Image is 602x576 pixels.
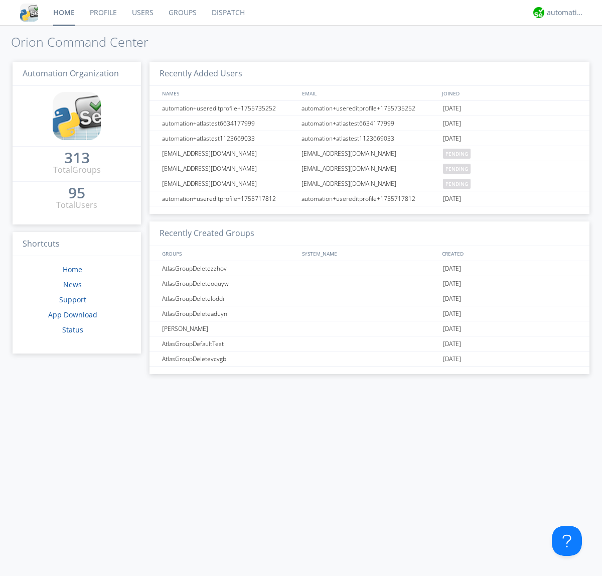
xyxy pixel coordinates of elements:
[68,188,85,198] div: 95
[149,261,589,276] a: AtlasGroupDeletezzhov[DATE]
[160,352,298,366] div: AtlasGroupDeletevcvgb
[64,153,90,163] div: 313
[443,191,461,206] span: [DATE]
[299,161,440,176] div: [EMAIL_ADDRESS][DOMAIN_NAME]
[56,199,97,211] div: Total Users
[443,336,461,352] span: [DATE]
[439,246,580,261] div: CREATED
[439,86,580,100] div: JOINED
[149,146,589,161] a: [EMAIL_ADDRESS][DOMAIN_NAME][EMAIL_ADDRESS][DOMAIN_NAME]pending
[53,164,101,176] div: Total Groups
[149,291,589,306] a: AtlasGroupDeleteloddi[DATE]
[160,306,298,321] div: AtlasGroupDeleteaduyn
[299,101,440,116] div: automation+usereditprofile+1755735252
[299,191,440,206] div: automation+usereditprofile+1755717812
[160,191,298,206] div: automation+usereditprofile+1755717812
[547,8,584,18] div: automation+atlas
[299,176,440,191] div: [EMAIL_ADDRESS][DOMAIN_NAME]
[443,149,471,159] span: pending
[443,321,461,336] span: [DATE]
[59,295,86,304] a: Support
[160,261,298,276] div: AtlasGroupDeletezzhov
[160,86,297,100] div: NAMES
[149,191,589,206] a: automation+usereditprofile+1755717812automation+usereditprofile+1755717812[DATE]
[53,92,101,140] img: cddb5a64eb264b2086981ab96f4c1ba7
[149,276,589,291] a: AtlasGroupDeleteoquyw[DATE]
[160,291,298,306] div: AtlasGroupDeleteloddi
[149,101,589,116] a: automation+usereditprofile+1755735252automation+usereditprofile+1755735252[DATE]
[149,352,589,367] a: AtlasGroupDeletevcvgb[DATE]
[63,265,82,274] a: Home
[160,246,297,261] div: GROUPS
[149,321,589,336] a: [PERSON_NAME][DATE]
[160,176,298,191] div: [EMAIL_ADDRESS][DOMAIN_NAME]
[48,310,97,319] a: App Download
[552,526,582,556] iframe: Toggle Customer Support
[160,101,298,116] div: automation+usereditprofile+1755735252
[68,188,85,199] a: 95
[160,116,298,131] div: automation+atlastest6634177999
[160,146,298,161] div: [EMAIL_ADDRESS][DOMAIN_NAME]
[149,221,589,246] h3: Recently Created Groups
[299,86,439,100] div: EMAIL
[64,153,90,164] a: 313
[299,131,440,146] div: automation+atlastest1123669033
[160,336,298,351] div: AtlasGroupDefaultTest
[160,321,298,336] div: [PERSON_NAME]
[13,232,141,257] h3: Shortcuts
[20,4,38,22] img: cddb5a64eb264b2086981ab96f4c1ba7
[63,280,82,289] a: News
[23,68,119,79] span: Automation Organization
[149,336,589,352] a: AtlasGroupDefaultTest[DATE]
[149,306,589,321] a: AtlasGroupDeleteaduyn[DATE]
[160,131,298,146] div: automation+atlastest1123669033
[443,164,471,174] span: pending
[160,161,298,176] div: [EMAIL_ADDRESS][DOMAIN_NAME]
[443,101,461,116] span: [DATE]
[533,7,544,18] img: d2d01cd9b4174d08988066c6d424eccd
[443,179,471,189] span: pending
[299,246,439,261] div: SYSTEM_NAME
[149,161,589,176] a: [EMAIL_ADDRESS][DOMAIN_NAME][EMAIL_ADDRESS][DOMAIN_NAME]pending
[149,131,589,146] a: automation+atlastest1123669033automation+atlastest1123669033[DATE]
[443,306,461,321] span: [DATE]
[299,146,440,161] div: [EMAIL_ADDRESS][DOMAIN_NAME]
[299,116,440,131] div: automation+atlastest6634177999
[443,291,461,306] span: [DATE]
[160,276,298,291] div: AtlasGroupDeleteoquyw
[149,62,589,86] h3: Recently Added Users
[443,131,461,146] span: [DATE]
[443,276,461,291] span: [DATE]
[149,116,589,131] a: automation+atlastest6634177999automation+atlastest6634177999[DATE]
[149,176,589,191] a: [EMAIL_ADDRESS][DOMAIN_NAME][EMAIL_ADDRESS][DOMAIN_NAME]pending
[443,261,461,276] span: [DATE]
[443,116,461,131] span: [DATE]
[62,325,83,334] a: Status
[443,352,461,367] span: [DATE]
